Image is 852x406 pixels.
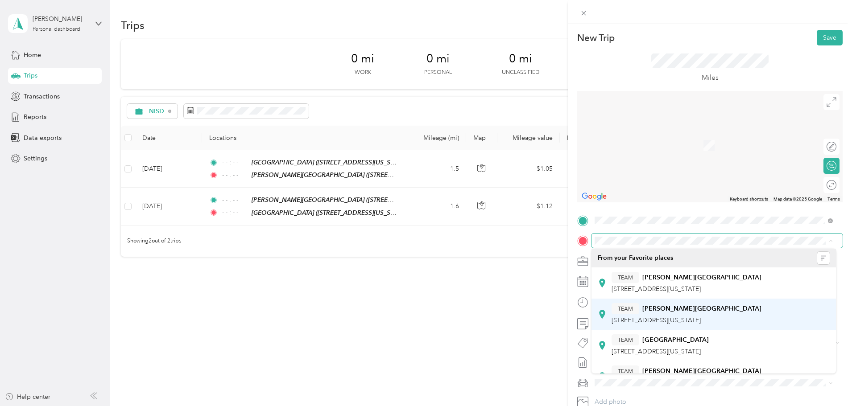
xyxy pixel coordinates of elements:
span: [STREET_ADDRESS][US_STATE] [612,285,701,293]
strong: [GEOGRAPHIC_DATA] [642,336,709,344]
button: Keyboard shortcuts [730,196,768,202]
button: Save [817,30,843,45]
span: TEAM [618,336,633,344]
span: TEAM [618,367,633,375]
span: [STREET_ADDRESS][US_STATE] [612,348,701,355]
p: Miles [702,72,719,83]
span: [STREET_ADDRESS][US_STATE] [612,316,701,324]
span: Map data ©2025 Google [773,197,822,201]
strong: [PERSON_NAME][GEOGRAPHIC_DATA] [642,274,761,282]
a: Open this area in Google Maps (opens a new window) [579,191,609,202]
button: TEAM [612,303,639,314]
span: From your Favorite places [598,254,673,262]
button: TEAM [612,272,639,283]
p: New Trip [577,32,615,44]
strong: [PERSON_NAME][GEOGRAPHIC_DATA] [642,367,761,375]
img: Google [579,191,609,202]
span: TEAM [618,274,633,282]
iframe: Everlance-gr Chat Button Frame [802,356,852,406]
button: TEAM [612,334,639,345]
button: TEAM [612,365,639,377]
strong: [PERSON_NAME][GEOGRAPHIC_DATA] [642,305,761,313]
span: TEAM [618,305,633,313]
